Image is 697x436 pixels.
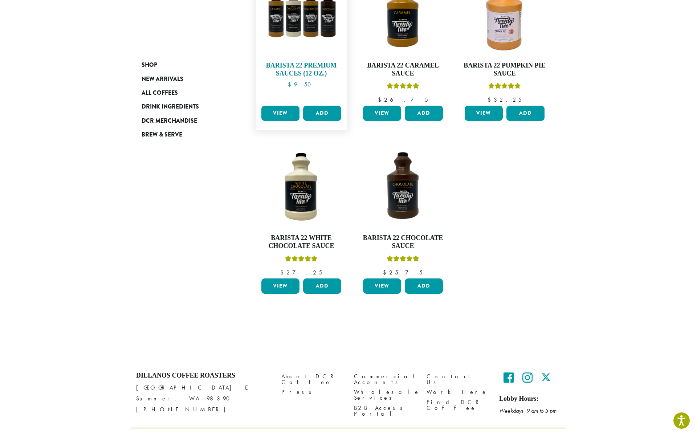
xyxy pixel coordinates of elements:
div: Rated 5.00 out of 5 [285,254,318,265]
bdi: 25.75 [383,269,423,276]
button: Add [506,106,545,121]
a: Wholesale Services [354,387,416,403]
a: View [261,106,299,121]
span: Brew & Serve [142,130,182,139]
a: View [261,278,299,294]
h4: Barista 22 Premium Sauces (12 oz.) [260,62,343,77]
em: Weekdays 9 am to 5 pm [499,407,557,415]
span: Drink Ingredients [142,102,199,111]
bdi: 27.25 [280,269,322,276]
button: Add [405,106,443,121]
a: All Coffees [142,86,229,100]
span: $ [288,81,294,88]
button: Add [303,278,341,294]
span: All Coffees [142,89,178,98]
div: Rated 5.00 out of 5 [387,82,419,93]
h5: Lobby Hours: [499,395,561,403]
bdi: 9.50 [288,81,314,88]
bdi: 26.75 [378,96,428,103]
a: Shop [142,58,229,72]
div: Rated 5.00 out of 5 [488,82,521,93]
a: Commercial Accounts [354,372,416,387]
a: Press [281,387,343,397]
a: Work Here [427,387,488,397]
span: $ [488,96,494,103]
span: Shop [142,61,157,70]
a: Barista 22 Chocolate SauceRated 5.00 out of 5 $25.75 [361,145,445,275]
button: Add [303,106,341,121]
a: View [363,278,401,294]
a: DCR Merchandise [142,114,229,128]
span: $ [378,96,384,103]
span: $ [280,269,286,276]
span: DCR Merchandise [142,117,197,126]
img: B22-Chocolate-Sauce_Stock-e1709240938998.png [361,145,445,228]
bdi: 32.25 [488,96,522,103]
a: Contact Us [427,372,488,387]
p: [GEOGRAPHIC_DATA] E Sumner, WA 98390 [PHONE_NUMBER] [136,382,270,415]
a: Drink Ingredients [142,100,229,114]
span: $ [383,269,389,276]
h4: Barista 22 White Chocolate Sauce [260,234,343,250]
a: About DCR Coffee [281,372,343,387]
a: View [363,106,401,121]
h4: Barista 22 Pumpkin Pie Sauce [463,62,546,77]
a: Brew & Serve [142,128,229,142]
span: New Arrivals [142,75,183,84]
a: New Arrivals [142,72,229,86]
h4: Dillanos Coffee Roasters [136,372,270,380]
img: B22-White-Choclate-Sauce_Stock-1-e1712177177476.png [260,145,343,228]
div: Rated 5.00 out of 5 [387,254,419,265]
h4: Barista 22 Caramel Sauce [361,62,445,77]
button: Add [405,278,443,294]
a: View [465,106,503,121]
a: Barista 22 White Chocolate SauceRated 5.00 out of 5 $27.25 [260,145,343,275]
a: Find DCR Coffee [427,397,488,413]
a: B2B Access Portal [354,403,416,419]
h4: Barista 22 Chocolate Sauce [361,234,445,250]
